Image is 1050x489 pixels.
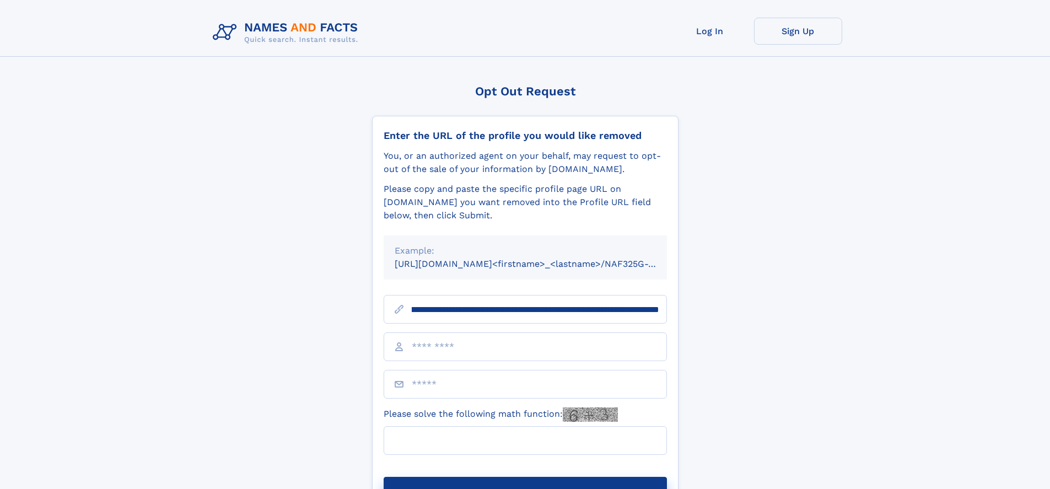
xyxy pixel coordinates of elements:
[384,130,667,142] div: Enter the URL of the profile you would like removed
[395,259,688,269] small: [URL][DOMAIN_NAME]<firstname>_<lastname>/NAF325G-xxxxxxxx
[666,18,754,45] a: Log In
[384,407,618,422] label: Please solve the following math function:
[754,18,842,45] a: Sign Up
[208,18,367,47] img: Logo Names and Facts
[384,182,667,222] div: Please copy and paste the specific profile page URL on [DOMAIN_NAME] you want removed into the Pr...
[384,149,667,176] div: You, or an authorized agent on your behalf, may request to opt-out of the sale of your informatio...
[372,84,679,98] div: Opt Out Request
[395,244,656,257] div: Example:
